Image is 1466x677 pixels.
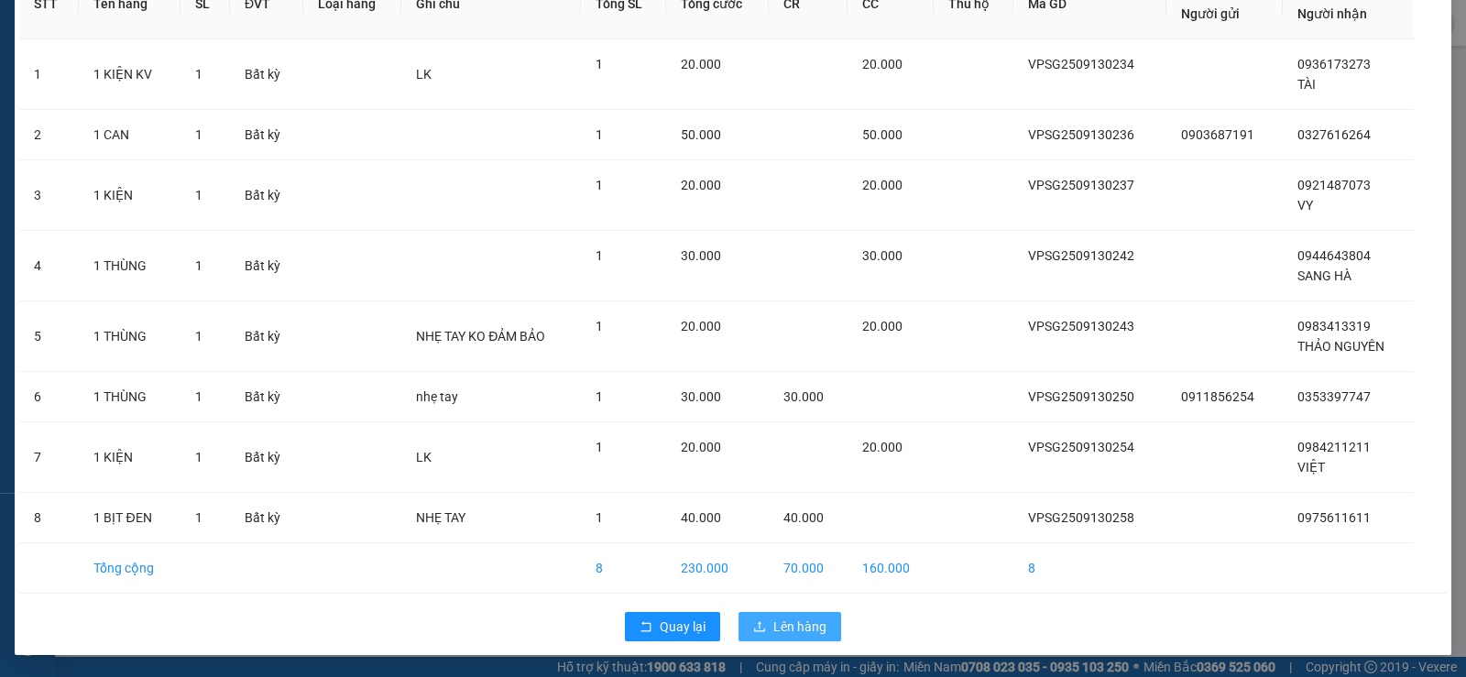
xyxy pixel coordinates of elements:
[862,319,903,333] span: 20.000
[230,160,303,231] td: Bất kỳ
[681,57,721,71] span: 20.000
[783,510,824,525] span: 40.000
[79,301,181,372] td: 1 THÙNG
[596,510,603,525] span: 1
[195,389,202,404] span: 1
[230,422,303,493] td: Bất kỳ
[1297,127,1371,142] span: 0327616264
[19,422,79,493] td: 7
[79,543,181,594] td: Tổng cộng
[19,231,79,301] td: 4
[1297,248,1371,263] span: 0944643804
[195,258,202,273] span: 1
[753,620,766,635] span: upload
[195,450,202,464] span: 1
[773,617,826,637] span: Lên hàng
[625,612,720,641] button: rollbackQuay lại
[1297,57,1371,71] span: 0936173273
[19,301,79,372] td: 5
[1297,178,1371,192] span: 0921487073
[660,617,706,637] span: Quay lại
[19,39,79,110] td: 1
[230,231,303,301] td: Bất kỳ
[596,319,603,333] span: 1
[681,319,721,333] span: 20.000
[416,510,465,525] span: NHẸ TAY
[581,543,667,594] td: 8
[783,389,824,404] span: 30.000
[596,178,603,192] span: 1
[1297,6,1367,21] span: Người nhận
[416,450,432,464] span: LK
[19,160,79,231] td: 3
[1297,319,1371,333] span: 0983413319
[416,67,432,82] span: LK
[1297,460,1325,475] span: VIỆT
[79,39,181,110] td: 1 KIỆN KV
[596,440,603,454] span: 1
[195,67,202,82] span: 1
[862,127,903,142] span: 50.000
[230,493,303,543] td: Bất kỳ
[79,422,181,493] td: 1 KIỆN
[195,510,202,525] span: 1
[1028,319,1134,333] span: VPSG2509130243
[1297,510,1371,525] span: 0975611611
[640,620,652,635] span: rollback
[416,389,458,404] span: nhẹ tay
[681,178,721,192] span: 20.000
[195,127,202,142] span: 1
[666,543,769,594] td: 230.000
[1028,127,1134,142] span: VPSG2509130236
[1028,178,1134,192] span: VPSG2509130237
[862,440,903,454] span: 20.000
[1028,440,1134,454] span: VPSG2509130254
[1297,389,1371,404] span: 0353397747
[1013,543,1166,594] td: 8
[862,57,903,71] span: 20.000
[681,440,721,454] span: 20.000
[230,110,303,160] td: Bất kỳ
[862,248,903,263] span: 30.000
[1028,248,1134,263] span: VPSG2509130242
[19,372,79,422] td: 6
[79,160,181,231] td: 1 KIỆN
[1297,77,1316,92] span: TÀI
[79,110,181,160] td: 1 CAN
[1028,57,1134,71] span: VPSG2509130234
[1297,268,1351,283] span: SANG HÀ
[195,188,202,202] span: 1
[1028,510,1134,525] span: VPSG2509130258
[769,543,848,594] td: 70.000
[230,39,303,110] td: Bất kỳ
[681,389,721,404] span: 30.000
[681,127,721,142] span: 50.000
[19,110,79,160] td: 2
[79,372,181,422] td: 1 THÙNG
[738,612,841,641] button: uploadLên hàng
[79,493,181,543] td: 1 BỊT ĐEN
[1181,127,1254,142] span: 0903687191
[862,178,903,192] span: 20.000
[596,389,603,404] span: 1
[19,493,79,543] td: 8
[596,127,603,142] span: 1
[848,543,935,594] td: 160.000
[681,510,721,525] span: 40.000
[596,57,603,71] span: 1
[681,248,721,263] span: 30.000
[230,301,303,372] td: Bất kỳ
[230,372,303,422] td: Bất kỳ
[1028,389,1134,404] span: VPSG2509130250
[195,329,202,344] span: 1
[416,329,545,344] span: NHẸ TAY KO ĐẢM BẢO
[596,248,603,263] span: 1
[1181,6,1240,21] span: Người gửi
[1181,389,1254,404] span: 0911856254
[1297,440,1371,454] span: 0984211211
[1297,198,1313,213] span: VY
[1297,339,1384,354] span: THẢO NGUYÊN
[79,231,181,301] td: 1 THÙNG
